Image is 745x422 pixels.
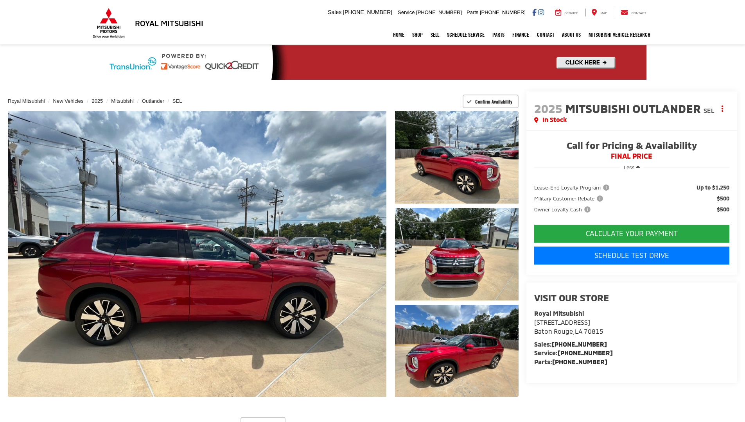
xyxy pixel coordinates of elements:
button: Owner Loyalty Cash [534,206,593,213]
img: Mitsubishi [91,8,126,38]
a: Shop [408,25,427,45]
span: Military Customer Rebate [534,195,605,202]
button: Confirm Availability [463,95,519,108]
span: [PHONE_NUMBER] [343,9,392,15]
button: Military Customer Rebate [534,195,606,202]
a: Service [549,9,584,16]
span: In Stock [542,115,567,124]
strong: Service: [534,349,613,356]
img: 2025 Mitsubishi Outlander SEL [4,109,390,399]
span: [PHONE_NUMBER] [480,9,526,15]
span: Service [565,11,578,15]
a: Schedule Service: Opens in a new tab [443,25,488,45]
a: SEL [172,98,182,104]
button: Lease-End Loyalty Program [534,184,612,191]
span: Up to $1,250 [697,184,729,191]
h2: Visit our Store [534,293,729,303]
a: Contact [615,9,652,16]
a: About Us [558,25,585,45]
strong: Parts: [534,358,607,365]
a: Contact [533,25,558,45]
a: 2025 [92,98,103,104]
span: 70815 [584,327,603,335]
span: FINAL PRICE [534,152,729,160]
button: Actions [716,102,729,115]
span: $500 [717,195,729,202]
span: Parts [467,9,478,15]
span: 2025 [534,101,562,115]
span: Less [624,164,635,170]
a: Mitsubishi [111,98,134,104]
strong: Royal Mitsubishi [534,309,584,317]
h3: Royal Mitsubishi [135,19,203,27]
img: 2025 Mitsubishi Outlander SEL [393,207,519,301]
span: Confirm Availability [475,98,512,105]
span: LA [575,327,582,335]
a: [PHONE_NUMBER] [558,349,613,356]
img: 2025 Mitsubishi Outlander SEL [393,304,519,398]
a: Finance [508,25,533,45]
img: 2025 Mitsubishi Outlander SEL [393,110,519,204]
a: Mitsubishi Vehicle Research [585,25,654,45]
span: SEL [704,107,714,114]
span: [STREET_ADDRESS] [534,318,590,326]
span: Lease-End Loyalty Program [534,184,611,191]
span: dropdown dots [722,105,723,112]
button: Less [620,160,644,174]
a: Outlander [142,98,164,104]
a: Home [389,25,408,45]
a: Expand Photo 2 [395,208,519,300]
span: [PHONE_NUMBER] [416,9,462,15]
a: Schedule Test Drive [534,247,729,265]
a: New Vehicles [53,98,84,104]
span: Service [398,9,415,15]
a: Instagram: Click to visit our Instagram page [538,9,544,15]
a: Facebook: Click to visit our Facebook page [532,9,537,15]
a: Royal Mitsubishi [8,98,45,104]
a: Expand Photo 3 [395,305,519,397]
span: Contact [631,11,646,15]
a: Parts: Opens in a new tab [488,25,508,45]
span: Baton Rouge [534,327,573,335]
span: , [534,327,603,335]
span: Mitsubishi Outlander [565,101,704,115]
span: Sales [328,9,341,15]
span: Owner Loyalty Cash [534,206,592,213]
button: CALCULATE YOUR PAYMENT [534,225,729,243]
a: Expand Photo 0 [8,111,386,397]
span: Call for Pricing & Availability [534,141,729,152]
a: Expand Photo 1 [395,111,519,204]
strong: Sales: [534,340,607,348]
a: [PHONE_NUMBER] [552,358,607,365]
a: Map [585,9,613,16]
img: Quick2Credit [99,45,646,80]
span: Map [600,11,607,15]
a: [STREET_ADDRESS] Baton Rouge,LA 70815 [534,318,603,335]
a: Sell [427,25,443,45]
a: [PHONE_NUMBER] [552,340,607,348]
span: $500 [717,206,729,213]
